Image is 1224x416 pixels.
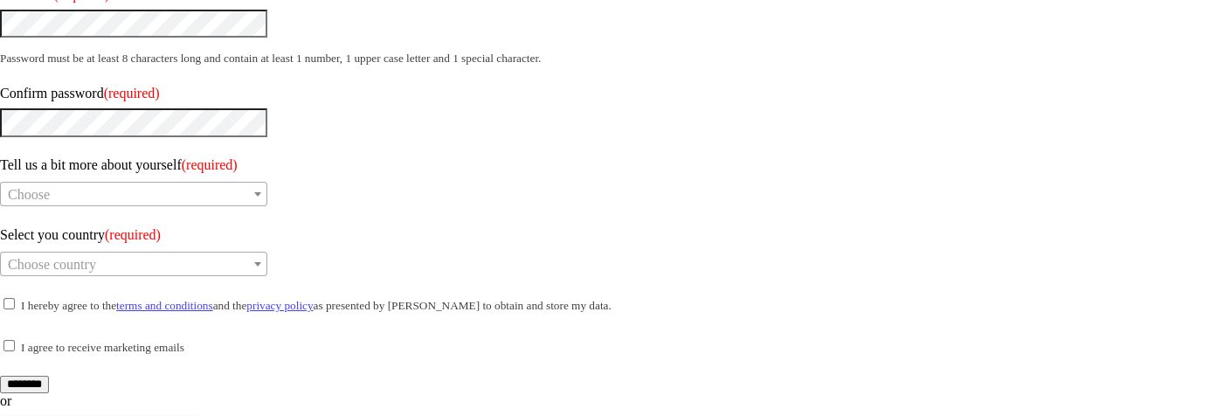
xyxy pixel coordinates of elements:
a: privacy policy [246,299,313,312]
input: I hereby agree to theterms and conditionsand theprivacy policyas presented by [PERSON_NAME] to ob... [3,298,15,309]
span: Choose country [8,257,96,272]
span: Choose [8,187,50,202]
small: I agree to receive marketing emails [21,341,184,354]
input: I agree to receive marketing emails [3,340,15,351]
span: (required) [182,157,238,172]
span: (required) [105,227,161,242]
a: terms and conditions [116,299,213,312]
span: (required) [104,86,160,101]
small: I hereby agree to the and the as presented by [PERSON_NAME] to obtain and store my data. [21,299,612,312]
